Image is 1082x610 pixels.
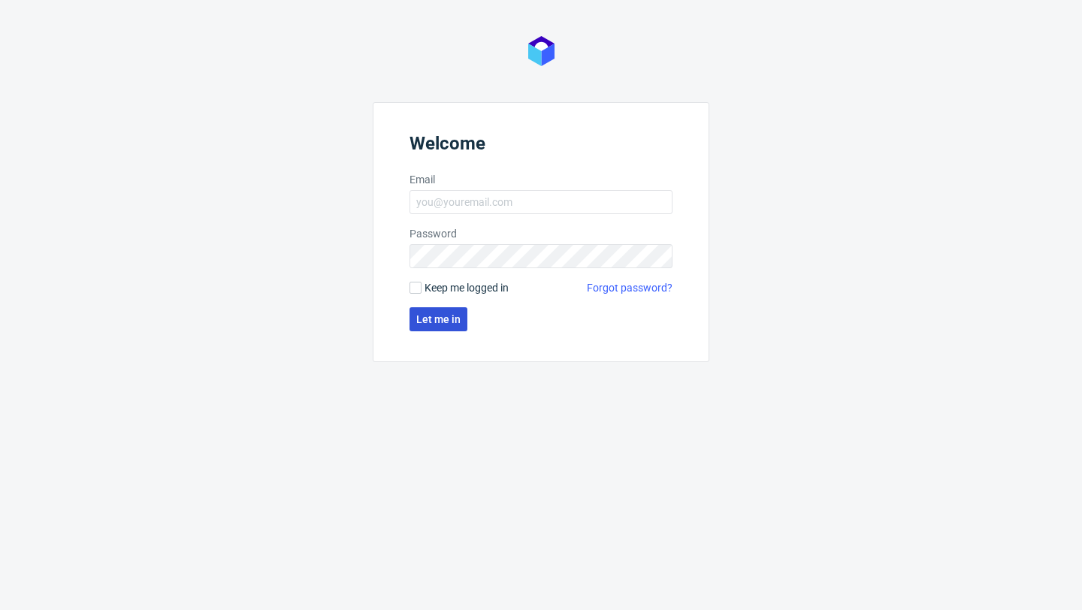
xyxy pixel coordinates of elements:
a: Forgot password? [587,280,672,295]
span: Let me in [416,314,461,325]
button: Let me in [410,307,467,331]
span: Keep me logged in [425,280,509,295]
label: Password [410,226,672,241]
label: Email [410,172,672,187]
input: you@youremail.com [410,190,672,214]
header: Welcome [410,133,672,160]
